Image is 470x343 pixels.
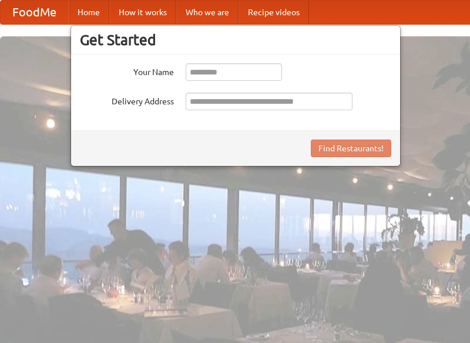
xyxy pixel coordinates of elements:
a: FoodMe [1,1,68,24]
h3: Get Started [80,31,391,49]
label: Your Name [80,63,174,78]
a: Who we are [176,1,239,24]
a: Recipe videos [239,1,309,24]
label: Delivery Address [80,93,174,107]
a: How it works [109,1,176,24]
a: Home [68,1,109,24]
button: Find Restaurants! [311,140,391,157]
